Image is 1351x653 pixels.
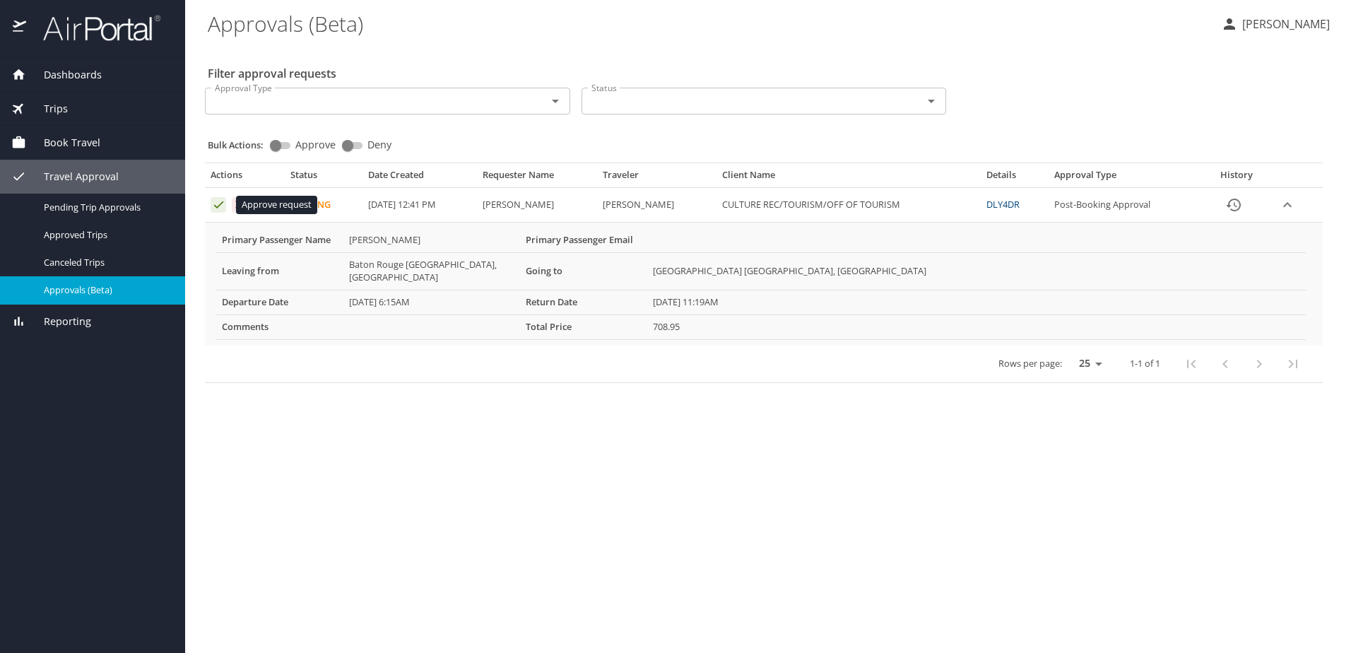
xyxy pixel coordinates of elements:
td: 708.95 [647,314,1306,339]
th: Traveler [597,169,716,187]
span: Trips [26,101,68,117]
p: Bulk Actions: [208,139,275,151]
th: Going to [520,252,647,290]
th: Total Price [520,314,647,339]
table: Approval table [205,169,1323,382]
h2: Filter approval requests [208,62,336,85]
td: [PERSON_NAME] [343,228,520,252]
button: Open [921,91,941,111]
th: Client Name [716,169,981,187]
button: [PERSON_NAME] [1215,11,1335,37]
td: [DATE] 6:15AM [343,290,520,314]
a: DLY4DR [986,198,1020,211]
th: Primary Passenger Name [216,228,343,252]
button: Deny request [232,197,247,213]
button: Open [545,91,565,111]
th: Leaving from [216,252,343,290]
td: Post-Booking Approval [1049,188,1202,223]
table: More info for approvals [216,228,1306,340]
span: Approvals (Beta) [44,283,168,297]
img: icon-airportal.png [13,14,28,42]
th: Primary Passenger Email [520,228,647,252]
td: [PERSON_NAME] [477,188,596,223]
h1: Approvals (Beta) [208,1,1210,45]
th: Date Created [362,169,478,187]
p: [PERSON_NAME] [1238,16,1330,33]
p: Rows per page: [998,359,1062,368]
img: airportal-logo.png [28,14,160,42]
th: Departure Date [216,290,343,314]
span: Book Travel [26,135,100,151]
td: Pending [285,188,362,223]
span: Approved Trips [44,228,168,242]
button: expand row [1277,194,1298,216]
span: Reporting [26,314,91,329]
th: Return Date [520,290,647,314]
th: Details [981,169,1049,187]
span: Pending Trip Approvals [44,201,168,214]
p: 1-1 of 1 [1130,359,1160,368]
span: Deny [367,140,391,150]
td: [GEOGRAPHIC_DATA] [GEOGRAPHIC_DATA], [GEOGRAPHIC_DATA] [647,252,1306,290]
th: Approval Type [1049,169,1202,187]
span: Approve [295,140,336,150]
td: [PERSON_NAME] [597,188,716,223]
span: Canceled Trips [44,256,168,269]
span: Dashboards [26,67,102,83]
th: History [1202,169,1271,187]
select: rows per page [1068,353,1107,374]
th: Requester Name [477,169,596,187]
span: Travel Approval [26,169,119,184]
button: History [1217,188,1251,222]
td: [DATE] 12:41 PM [362,188,478,223]
td: [DATE] 11:19AM [647,290,1306,314]
td: CULTURE REC/TOURISM/OFF OF TOURISM [716,188,981,223]
th: Comments [216,314,343,339]
td: Baton Rouge [GEOGRAPHIC_DATA], [GEOGRAPHIC_DATA] [343,252,520,290]
th: Status [285,169,362,187]
th: Actions [205,169,285,187]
